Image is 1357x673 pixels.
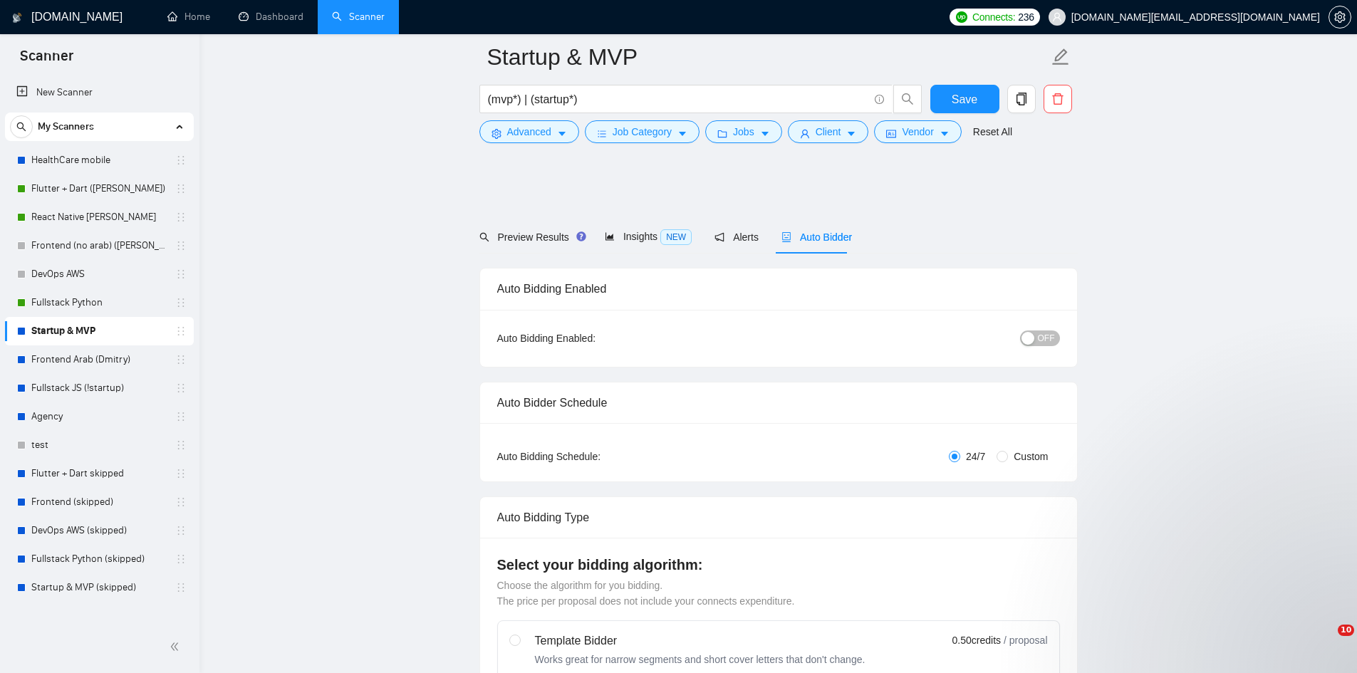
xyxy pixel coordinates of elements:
[31,317,167,345] a: Startup & MVP
[535,652,865,667] div: Works great for narrow segments and short cover letters that don't change.
[239,11,303,23] a: dashboardDashboard
[31,402,167,431] a: Agency
[705,120,782,143] button: folderJobscaret-down
[175,212,187,223] span: holder
[175,496,187,508] span: holder
[535,632,865,649] div: Template Bidder
[497,268,1060,309] div: Auto Bidding Enabled
[1329,11,1351,23] a: setting
[1008,449,1054,464] span: Custom
[31,203,167,231] a: React Native [PERSON_NAME]
[788,120,869,143] button: userClientcaret-down
[952,632,1001,648] span: 0.50 credits
[1018,9,1034,25] span: 236
[497,497,1060,538] div: Auto Bidding Type
[717,128,727,139] span: folder
[1008,93,1035,105] span: copy
[175,525,187,536] span: holder
[175,439,187,451] span: holder
[9,46,85,75] span: Scanner
[31,459,167,488] a: Flutter + Dart skipped
[800,128,810,139] span: user
[167,11,210,23] a: homeHome
[16,78,182,107] a: New Scanner
[952,90,977,108] span: Save
[175,411,187,422] span: holder
[660,229,692,245] span: NEW
[597,128,607,139] span: bars
[479,120,579,143] button: settingAdvancedcaret-down
[940,128,950,139] span: caret-down
[10,115,33,138] button: search
[38,113,94,141] span: My Scanners
[492,128,501,139] span: setting
[874,120,961,143] button: idcardVendorcaret-down
[31,516,167,545] a: DevOps AWS (skipped)
[31,431,167,459] a: test
[5,78,194,107] li: New Scanner
[677,128,687,139] span: caret-down
[175,468,187,479] span: holder
[585,120,700,143] button: barsJob Categorycaret-down
[1338,625,1354,636] span: 10
[31,288,167,317] a: Fullstack Python
[31,488,167,516] a: Frontend (skipped)
[714,231,759,243] span: Alerts
[1004,633,1047,647] span: / proposal
[760,128,770,139] span: caret-down
[497,382,1060,423] div: Auto Bidder Schedule
[605,231,615,241] span: area-chart
[733,124,754,140] span: Jobs
[875,95,884,104] span: info-circle
[479,232,489,242] span: search
[497,580,795,607] span: Choose the algorithm for you bidding. The price per proposal does not include your connects expen...
[886,128,896,139] span: idcard
[31,146,167,174] a: HealthCare mobile
[170,640,184,654] span: double-left
[175,354,187,365] span: holder
[846,128,856,139] span: caret-down
[31,573,167,602] a: Startup & MVP (skipped)
[175,268,187,280] span: holder
[956,11,967,23] img: upwork-logo.png
[575,230,588,243] div: Tooltip anchor
[175,553,187,565] span: holder
[902,124,933,140] span: Vendor
[497,449,685,464] div: Auto Bidding Schedule:
[175,240,187,251] span: holder
[972,9,1015,25] span: Connects:
[894,93,921,105] span: search
[497,330,685,346] div: Auto Bidding Enabled:
[488,90,868,108] input: Search Freelance Jobs...
[1007,85,1036,113] button: copy
[973,124,1012,140] a: Reset All
[175,325,187,337] span: holder
[613,124,672,140] span: Job Category
[1329,6,1351,28] button: setting
[1329,11,1351,23] span: setting
[1038,330,1055,346] span: OFF
[714,232,724,242] span: notification
[497,555,1060,575] h4: Select your bidding algorithm:
[816,124,841,140] span: Client
[960,449,991,464] span: 24/7
[31,260,167,288] a: DevOps AWS
[781,232,791,242] span: robot
[175,155,187,166] span: holder
[1051,48,1070,66] span: edit
[893,85,922,113] button: search
[31,545,167,573] a: Fullstack Python (skipped)
[605,231,692,242] span: Insights
[175,297,187,308] span: holder
[1044,85,1072,113] button: delete
[557,128,567,139] span: caret-down
[507,124,551,140] span: Advanced
[479,231,582,243] span: Preview Results
[332,11,385,23] a: searchScanner
[781,231,852,243] span: Auto Bidder
[31,345,167,374] a: Frontend Arab (Dmitry)
[175,382,187,394] span: holder
[31,174,167,203] a: Flutter + Dart ([PERSON_NAME])
[31,374,167,402] a: Fullstack JS (!startup)
[12,6,22,29] img: logo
